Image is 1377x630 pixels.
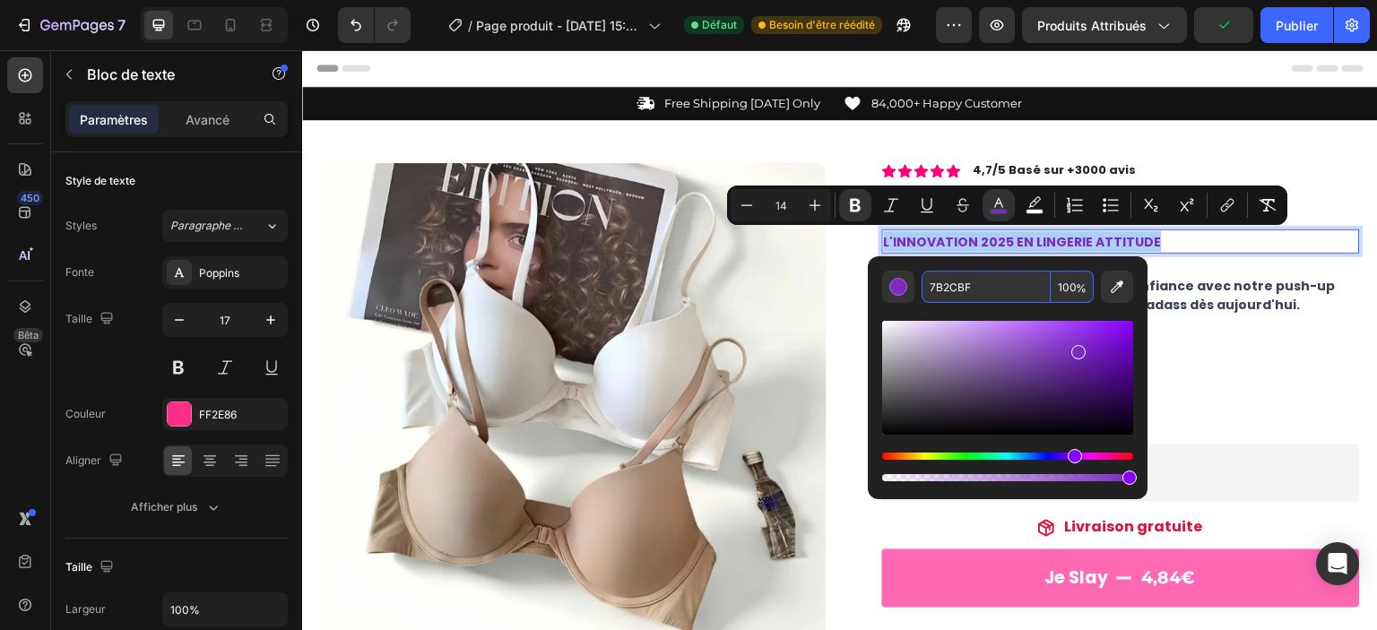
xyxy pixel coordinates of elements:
[199,408,237,421] font: FF2E86
[468,18,472,33] font: /
[763,468,901,487] p: Livraison gratuite
[338,7,411,43] div: Annuler/Rétablir
[1276,18,1318,33] font: Publier
[922,271,1051,303] input: Par exemple FFFFFF
[1260,7,1333,43] button: Publier
[580,179,1058,203] div: Rich Text Editor. Editing area: main
[1022,7,1187,43] button: Produits attribués
[170,219,245,232] font: Paragraphe 1*
[65,491,288,523] button: Afficher plus
[131,500,197,513] font: Afficher plus
[882,453,1133,460] div: Teinte
[65,174,135,187] font: Style de texte
[702,18,737,31] font: Défaut
[769,18,875,31] font: Besoin d'être réédité
[838,515,895,541] div: 4,84€
[587,401,758,444] button: Kaching Bundles
[611,289,842,311] p: Maintien révolutionnaire
[582,227,1034,263] span: Révèle ton caractère et sublime ta confiance avec notre push-up révolutionnaire. Libère ton poten...
[162,210,288,242] button: Paragraphe 1*
[87,65,175,83] font: Bloc de texte
[602,412,623,434] img: KachingBundles.png
[199,266,239,280] font: Poppins
[65,265,94,279] font: Fonte
[65,312,92,325] font: Taille
[117,16,126,34] font: 7
[18,329,39,341] font: Bêta
[65,560,92,574] font: Taille
[727,186,1287,225] div: Barre d'outils contextuelle de l'éditeur
[580,133,1058,176] a: LE PUSH-UP QUI CLAQUE
[671,113,835,127] p: 4,7/5 Basé sur +3000 avis
[80,112,148,127] font: Paramètres
[65,219,97,232] font: Styles
[65,602,106,616] font: Largeur
[87,64,239,85] p: Bloc de texte
[611,359,842,381] p: Made in [GEOGRAPHIC_DATA]
[580,499,1058,557] button: Je slay
[582,183,860,201] strong: L'INNOVATION 2025 EN LINGERIE ATTITUDE
[476,18,637,52] font: Page produit - [DATE] 15:53:50
[743,517,807,539] div: Je slay
[302,50,1377,630] iframe: Zone de conception
[186,112,229,127] font: Avancé
[163,593,287,626] input: Auto
[65,407,106,420] font: Couleur
[637,412,744,431] div: Kaching Bundles
[1076,281,1087,295] font: %
[611,324,842,346] p: Attitude Boost Garanti
[7,7,134,43] button: 7
[65,453,101,467] font: Aligner
[1037,18,1147,33] font: Produits attribués
[1316,542,1359,585] div: Ouvrir Intercom Messenger
[21,192,39,204] font: 450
